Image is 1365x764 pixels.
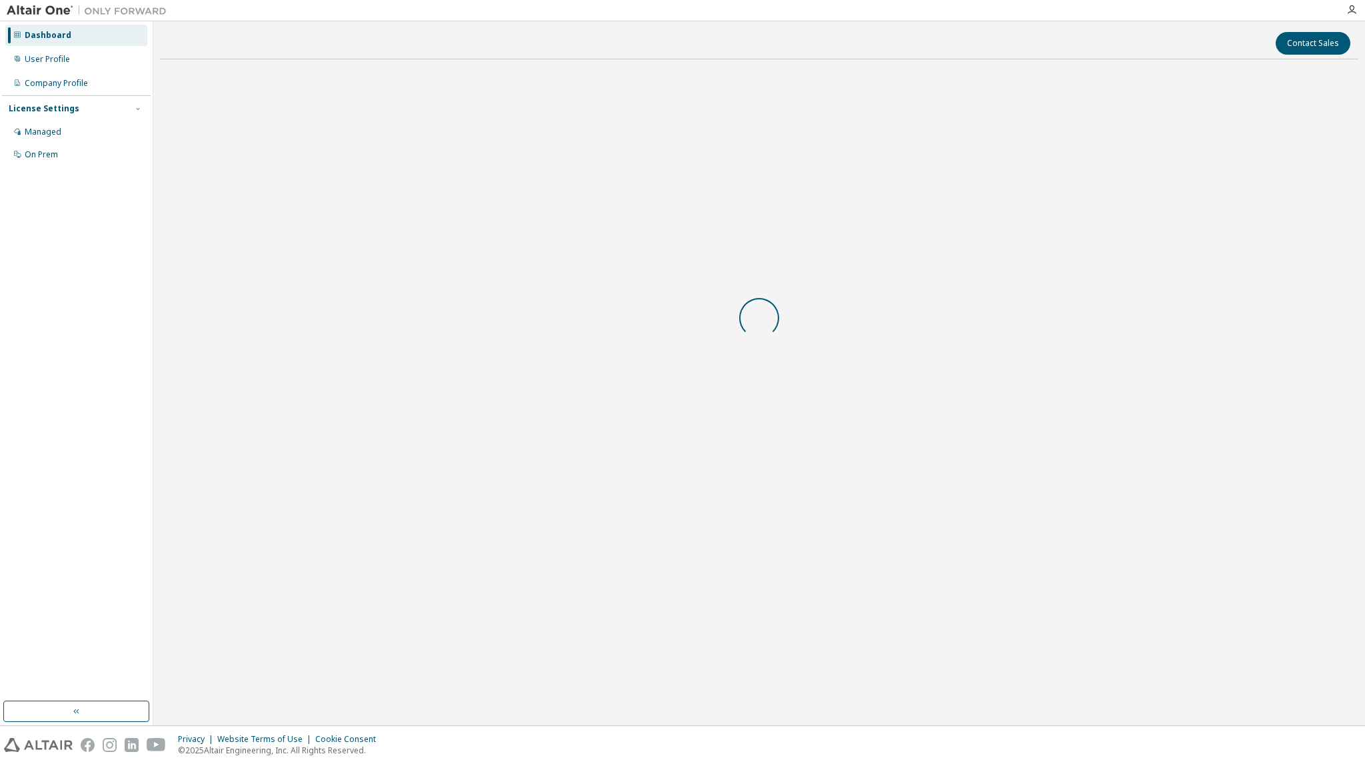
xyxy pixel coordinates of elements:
img: Altair One [7,4,173,17]
div: Cookie Consent [315,734,384,745]
div: On Prem [25,149,58,160]
div: Website Terms of Use [217,734,315,745]
div: User Profile [25,54,70,65]
div: License Settings [9,103,79,114]
img: altair_logo.svg [4,738,73,752]
div: Dashboard [25,30,71,41]
img: instagram.svg [103,738,117,752]
div: Company Profile [25,78,88,89]
p: © 2025 Altair Engineering, Inc. All Rights Reserved. [178,745,384,756]
img: youtube.svg [147,738,166,752]
img: linkedin.svg [125,738,139,752]
img: facebook.svg [81,738,95,752]
div: Privacy [178,734,217,745]
div: Managed [25,127,61,137]
button: Contact Sales [1276,32,1350,55]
